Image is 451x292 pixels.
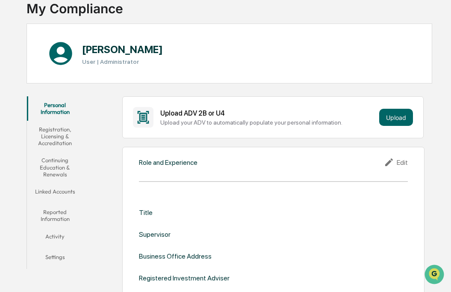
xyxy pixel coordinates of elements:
button: Upload [379,109,413,126]
p: How can we help? [9,18,156,32]
div: Business Office Address [139,252,212,260]
input: Clear [22,39,141,48]
h1: [PERSON_NAME] [82,43,163,56]
button: Personal Information [27,96,83,121]
span: Attestations [71,108,106,116]
button: Start new chat [145,68,156,78]
div: Upload your ADV to automatically populate your personal information. [160,119,376,126]
a: Powered byPylon [60,145,103,152]
div: We're available if you need us! [29,74,108,81]
button: Activity [27,228,83,248]
h3: User | Administrator [82,58,163,65]
div: Title [139,209,153,217]
iframe: Open customer support [424,264,447,287]
span: Data Lookup [17,124,54,133]
button: Reported Information [27,203,83,228]
button: Registration, Licensing & Accreditation [27,121,83,152]
span: Pylon [85,145,103,152]
a: 🔎Data Lookup [5,121,57,136]
div: Role and Experience [139,158,197,167]
span: Preclearance [17,108,55,116]
button: Settings [27,248,83,269]
div: secondary tabs example [27,96,83,269]
div: 🗄️ [62,109,69,116]
button: Linked Accounts [27,183,83,203]
div: 🖐️ [9,109,15,116]
img: 1746055101610-c473b297-6a78-478c-a979-82029cc54cd1 [9,66,24,81]
button: Continuing Education & Renewals [27,152,83,183]
div: Start new chat [29,66,140,74]
a: 🗄️Attestations [59,104,109,120]
div: Upload ADV 2B or U4 [160,109,376,117]
div: Supervisor [139,230,171,238]
div: 🔎 [9,125,15,132]
a: 🖐️Preclearance [5,104,59,120]
div: Registered Investment Adviser [139,274,230,282]
div: Edit [384,157,408,167]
